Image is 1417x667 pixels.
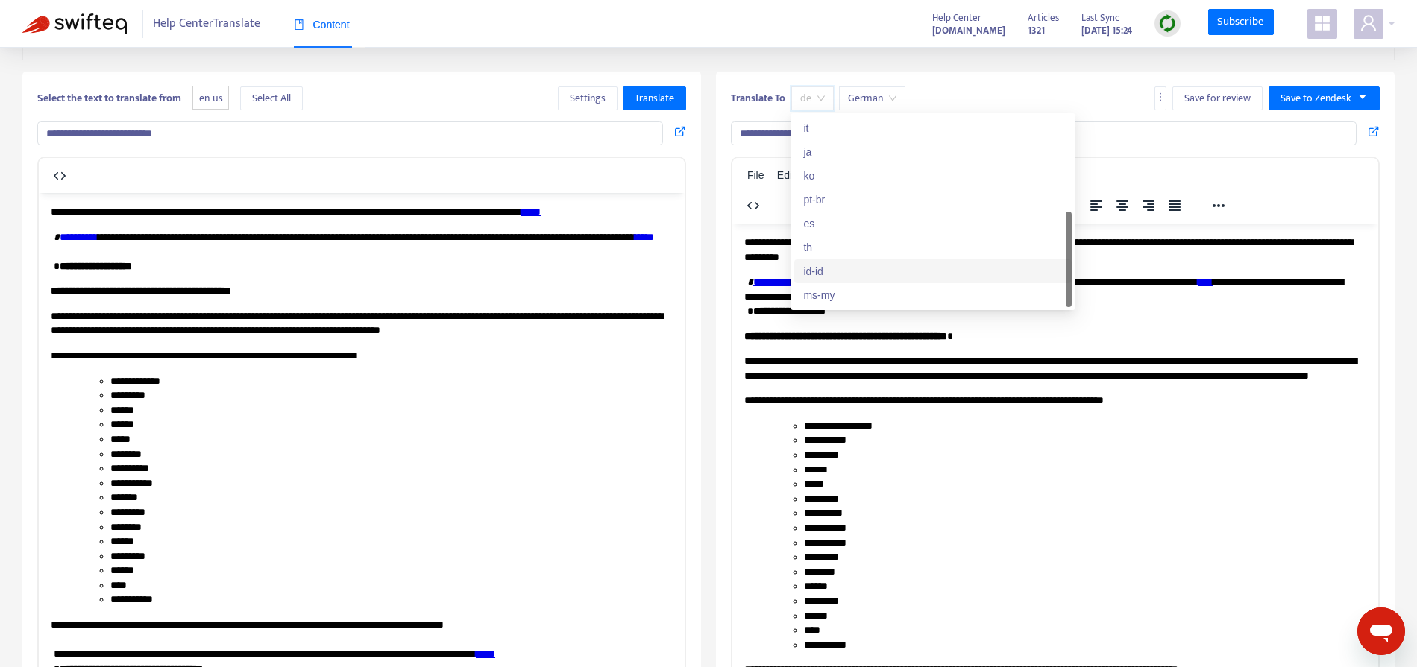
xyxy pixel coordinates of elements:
[1357,607,1405,655] iframe: Button to launch messaging window
[294,19,350,31] span: Content
[1206,195,1231,216] button: Reveal or hide additional toolbar items
[803,144,1063,160] div: ja
[1208,9,1274,36] a: Subscribe
[1360,14,1377,32] span: user
[794,259,1072,283] div: id-id
[558,86,618,110] button: Settings
[794,212,1072,235] div: es
[794,283,1072,307] div: ms-my
[932,22,1005,39] a: [DOMAIN_NAME]
[794,116,1072,140] div: it
[1155,92,1166,102] span: more
[294,19,304,30] span: book
[1357,92,1368,102] span: caret-down
[192,86,229,110] span: en-us
[22,13,127,34] img: Swifteq
[803,192,1063,208] div: pt-br
[1184,90,1251,107] span: Save for review
[1172,86,1263,110] button: Save for review
[790,195,815,216] button: Undo
[1028,10,1059,26] span: Articles
[1081,10,1119,26] span: Last Sync
[1081,22,1132,39] strong: [DATE] 15:24
[794,164,1072,188] div: ko
[794,140,1072,164] div: ja
[803,168,1063,184] div: ko
[635,90,674,107] span: Translate
[1281,90,1351,107] span: Save to Zendesk
[803,263,1063,279] div: id-id
[794,188,1072,212] div: pt-br
[848,87,896,110] span: German
[803,215,1063,232] div: es
[54,31,433,48] p: You have 19 article translations left. Need more?
[570,90,606,107] span: Settings
[747,169,764,181] span: File
[1154,86,1166,110] button: more
[153,10,260,38] span: Help Center Translate
[1162,195,1187,216] button: Justify
[794,235,1072,259] div: th
[803,287,1063,303] div: ms-my
[623,86,686,110] button: Translate
[37,89,181,107] b: Select the text to translate from
[1028,22,1045,39] strong: 1321
[1313,14,1331,32] span: appstore
[803,120,1063,136] div: it
[1158,14,1177,33] img: sync.dc5367851b00ba804db3.png
[800,87,825,110] span: de
[1110,195,1135,216] button: Align center
[240,86,303,110] button: Select All
[1269,86,1380,110] button: Save to Zendeskcaret-down
[803,239,1063,256] div: th
[731,89,785,107] b: Translate To
[777,169,795,181] span: Edit
[1136,195,1161,216] button: Align right
[252,90,291,107] span: Select All
[1084,195,1109,216] button: Align left
[932,10,981,26] span: Help Center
